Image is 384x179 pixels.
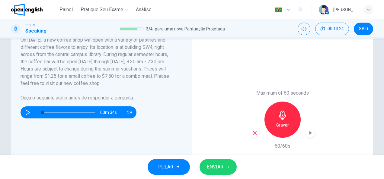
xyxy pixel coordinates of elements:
[333,6,356,13] div: [PERSON_NAME]
[81,6,123,13] span: Pratique seu exame
[276,121,289,129] h6: Gravar
[21,94,175,102] h6: Ouça o seguinte áudio antes de responder a pergunta :
[133,4,154,15] button: Análise
[275,8,282,12] img: pt
[11,4,56,16] a: OpenEnglish logo
[319,5,328,14] img: Profile picture
[25,27,46,35] h1: Speaking
[78,4,131,15] button: Pratique seu exame
[56,4,76,15] button: Painel
[328,27,344,31] span: 00:13:24
[11,4,43,16] img: OpenEnglish logo
[148,159,190,175] button: PULAR
[315,23,349,35] button: 00:13:24
[21,36,175,87] h6: On [DATE], a new coffee shop will open with a variety of pastries and different coffee flavors to...
[256,89,309,97] h6: Maximum of 60 seconds
[200,159,237,175] button: ENVIAR
[298,23,310,35] div: Silenciar
[275,143,290,150] h6: 60/60s
[207,163,223,171] span: ENVIAR
[354,23,373,35] button: SAIR
[100,106,122,118] span: 00m 34s
[146,25,152,33] span: 3 / 4
[264,102,301,138] button: Gravar
[25,23,35,27] span: TOEFL®
[158,163,173,171] span: PULAR
[359,27,368,31] span: SAIR
[315,23,349,35] div: Esconder
[59,6,73,13] span: Painel
[155,25,225,33] span: para uma nova Pontuação Projetada
[136,6,152,13] span: Análise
